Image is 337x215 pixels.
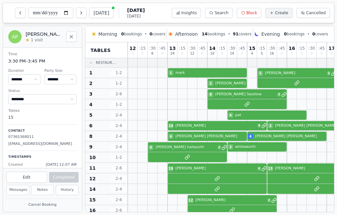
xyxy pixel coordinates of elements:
span: 0 [310,52,312,55]
span: [PERSON_NAME] Swallow [215,92,276,97]
span: • [145,31,147,37]
span: 0 [291,52,293,55]
span: 3 [269,123,272,128]
span: pat [235,112,306,118]
span: bookings [121,31,142,37]
span: : 45 [318,46,325,50]
span: : 15 [179,46,185,50]
span: : 30 [189,46,195,50]
span: 12 [188,198,193,203]
button: Notes [31,185,54,195]
dd: 15 [8,114,77,120]
span: 13 [169,46,175,51]
span: 4 [257,124,261,128]
span: [PERSON_NAME] hallworth [156,145,216,150]
span: 0 [312,32,315,36]
span: 15 [249,46,255,51]
span: 6 [150,145,152,150]
span: : 45 [239,46,245,50]
span: 0 [141,52,143,55]
p: Contact [8,129,77,133]
button: Cancel Booking [6,201,79,209]
span: 10 [89,154,96,161]
button: Cancelled [297,8,330,18]
span: [PERSON_NAME] [265,70,326,76]
span: 16 [270,52,274,55]
span: 15 [89,196,96,203]
span: 2 [89,80,93,87]
span: [PERSON_NAME] [PERSON_NAME] [255,134,326,139]
span: 4 [249,134,252,139]
span: 1 - 2 [111,81,127,86]
span: 4 [170,134,172,139]
span: 1 - 2 [111,102,127,107]
span: 2 [277,93,281,97]
span: [DATE] [127,7,145,14]
span: 2 - 6 [111,91,127,97]
span: Insights [181,10,197,16]
span: 2 - 4 [111,144,127,150]
span: bookings [284,31,304,37]
span: 0 [201,52,203,55]
span: 2 - 6 [111,165,127,171]
span: 4 [89,101,93,108]
span: : 45 [199,46,205,50]
span: 9 [89,144,93,150]
span: Cancelled [306,10,326,16]
button: Next day [76,8,87,18]
span: 12 [89,175,96,182]
h2: [PERSON_NAME] [PERSON_NAME] [26,31,62,37]
span: 8 [89,133,93,140]
span: 13 [268,166,273,171]
span: Block [246,10,257,16]
span: Create [275,10,288,16]
span: 2 - 4 [111,123,127,128]
button: Edit [6,172,47,183]
button: Search [205,8,233,18]
span: Morning [99,31,117,37]
span: 2 [327,71,330,75]
span: [PERSON_NAME] [175,123,256,129]
dt: Duration [8,68,40,74]
span: bookings [202,31,225,37]
button: Block [237,8,261,18]
span: 0 [241,52,243,55]
span: Restaur... [96,60,116,65]
span: : 30 [308,46,315,50]
span: 12 [129,46,136,51]
span: : 15 [139,46,146,50]
span: 3 [89,91,93,97]
span: : 15 [259,46,265,50]
p: [EMAIL_ADDRESS][DOMAIN_NAME] [8,141,77,147]
span: 14 [209,46,215,51]
span: [PERSON_NAME] [195,197,266,203]
span: 0 [161,52,163,55]
span: 14 [230,52,234,55]
span: 19 [168,166,173,171]
span: 1 visit [31,37,43,43]
span: 91 [233,32,238,36]
span: 2 - 6 [111,208,127,213]
span: 4 [257,167,261,171]
span: 1 [170,70,172,75]
span: : 15 [219,46,225,50]
button: [DATE] [89,8,113,18]
span: : 30 [269,46,275,50]
button: Previous day [15,8,26,18]
span: 0 [221,52,223,55]
button: Create [265,8,293,18]
span: 0 [301,52,303,55]
span: 4 [230,113,232,118]
span: : 45 [279,46,285,50]
span: 1 - 2 [111,70,127,75]
span: Evening [261,31,280,37]
span: Afternoon [175,31,198,37]
dt: Tables [8,108,77,114]
span: 3 [230,145,232,150]
span: [PERSON_NAME] [PERSON_NAME] [175,134,247,139]
span: 12 [190,52,194,55]
span: 0 [121,32,124,36]
span: 4 [251,52,253,55]
span: [PERSON_NAME] [175,166,256,171]
span: [PERSON_NAME] [215,81,247,86]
